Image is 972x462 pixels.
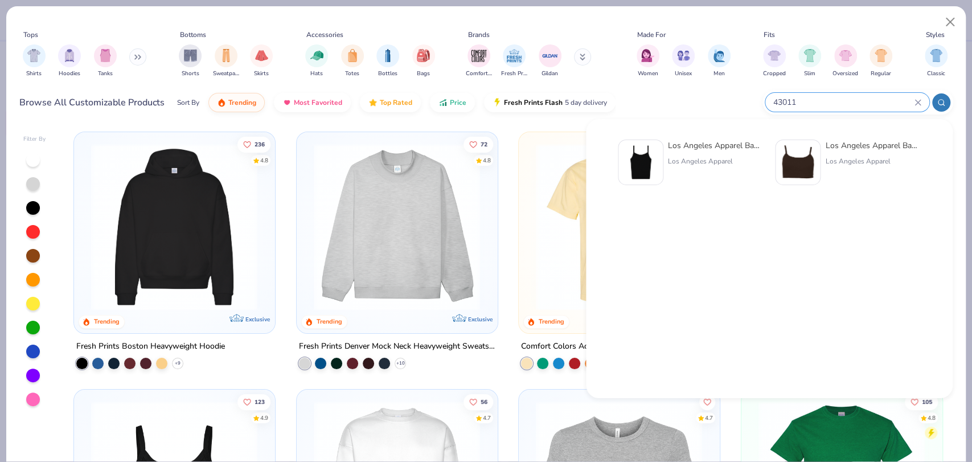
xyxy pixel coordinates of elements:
[180,30,206,40] div: Bottoms
[23,30,38,40] div: Tops
[94,44,117,78] button: filter button
[378,69,397,78] span: Bottles
[926,30,945,40] div: Styles
[803,49,816,62] img: Slim Image
[341,44,364,78] button: filter button
[875,49,888,62] img: Regular Image
[376,44,399,78] button: filter button
[481,141,487,147] span: 72
[282,98,292,107] img: most_fav.gif
[708,44,731,78] div: filter for Men
[506,47,523,64] img: Fresh Prints Image
[539,44,561,78] button: filter button
[305,44,328,78] div: filter for Hats
[521,339,675,353] div: Comfort Colors Adult Heavyweight T-Shirt
[26,69,42,78] span: Shirts
[417,49,429,62] img: Bags Image
[213,44,239,78] button: filter button
[466,44,492,78] button: filter button
[368,98,378,107] img: TopRated.gif
[940,11,961,33] button: Close
[927,69,945,78] span: Classic
[255,399,265,404] span: 123
[542,47,559,64] img: Gildan Image
[483,156,491,165] div: 4.8
[922,399,932,404] span: 105
[708,44,731,78] button: filter button
[501,69,527,78] span: Fresh Prints
[764,30,775,40] div: Fits
[530,144,708,310] img: 029b8af0-80e6-406f-9fdc-fdf898547912
[59,69,80,78] span: Hoodies
[305,44,328,78] button: filter button
[763,69,786,78] span: Cropped
[310,49,323,62] img: Hats Image
[772,96,914,109] input: Try "T-Shirt"
[925,44,948,78] div: filter for Classic
[641,49,654,62] img: Women Image
[668,140,764,152] div: Los Angeles Apparel Baby Rib Spaghetti Tank
[839,49,852,62] img: Oversized Image
[85,144,263,310] img: 91acfc32-fd48-4d6b-bdad-a4c1a30ac3fc
[870,44,892,78] button: filter button
[928,414,936,422] div: 4.8
[184,49,197,62] img: Shorts Image
[481,399,487,404] span: 56
[179,44,202,78] div: filter for Shorts
[637,44,659,78] button: filter button
[412,44,435,78] button: filter button
[250,44,273,78] button: filter button
[870,44,892,78] div: filter for Regular
[260,414,268,422] div: 4.9
[623,145,658,180] img: cbf11e79-2adf-4c6b-b19e-3da42613dd1b
[467,315,492,322] span: Exclusive
[396,359,404,366] span: + 10
[417,69,430,78] span: Bags
[177,97,199,108] div: Sort By
[23,135,46,144] div: Filter By
[94,44,117,78] div: filter for Tanks
[23,44,46,78] div: filter for Shirts
[412,44,435,78] div: filter for Bags
[825,156,921,166] div: Los Angeles Apparel
[930,49,943,62] img: Classic Image
[237,136,270,152] button: Like
[228,98,256,107] span: Trending
[637,30,666,40] div: Made For
[299,339,495,353] div: Fresh Prints Denver Mock Neck Heavyweight Sweatshirt
[763,44,786,78] div: filter for Cropped
[254,69,269,78] span: Skirts
[713,69,725,78] span: Men
[668,156,764,166] div: Los Angeles Apparel
[208,93,265,112] button: Trending
[98,69,113,78] span: Tanks
[250,44,273,78] div: filter for Skirts
[832,44,858,78] div: filter for Oversized
[175,359,181,366] span: + 9
[23,44,46,78] button: filter button
[501,44,527,78] button: filter button
[483,414,491,422] div: 4.7
[341,44,364,78] div: filter for Totes
[213,69,239,78] span: Sweatpants
[430,93,475,112] button: Price
[925,44,948,78] button: filter button
[255,49,268,62] img: Skirts Image
[306,30,343,40] div: Accessories
[217,98,226,107] img: trending.gif
[798,44,821,78] div: filter for Slim
[464,394,493,410] button: Like
[804,69,815,78] span: Slim
[58,44,81,78] div: filter for Hoodies
[501,44,527,78] div: filter for Fresh Prints
[245,315,270,322] span: Exclusive
[346,49,359,62] img: Totes Image
[637,44,659,78] div: filter for Women
[182,69,199,78] span: Shorts
[468,30,490,40] div: Brands
[542,69,558,78] span: Gildan
[486,144,663,310] img: a90f7c54-8796-4cb2-9d6e-4e9644cfe0fe
[63,49,76,62] img: Hoodies Image
[672,44,695,78] button: filter button
[539,44,561,78] div: filter for Gildan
